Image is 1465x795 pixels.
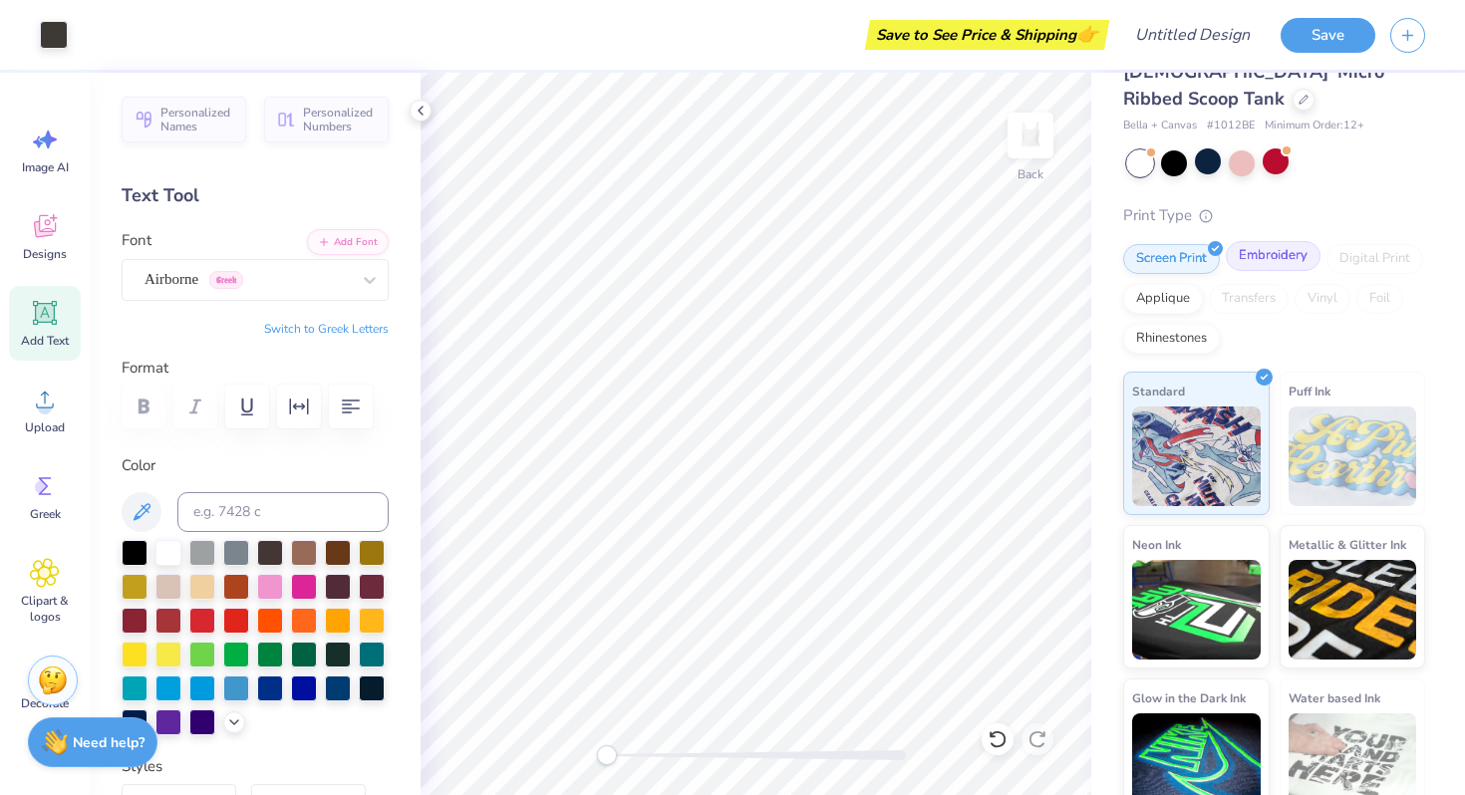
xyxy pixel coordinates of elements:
[264,97,389,142] button: Personalized Numbers
[122,357,389,380] label: Format
[1123,244,1220,274] div: Screen Print
[73,733,145,752] strong: Need help?
[122,182,389,209] div: Text Tool
[1123,118,1197,134] span: Bella + Canvas
[22,159,69,175] span: Image AI
[1132,560,1261,660] img: Neon Ink
[160,106,234,133] span: Personalized Names
[25,419,65,435] span: Upload
[23,246,67,262] span: Designs
[1207,118,1255,134] span: # 1012BE
[870,20,1104,50] div: Save to See Price & Shipping
[21,695,69,711] span: Decorate
[1356,284,1403,314] div: Foil
[1076,22,1098,46] span: 👉
[1132,381,1185,401] span: Standard
[1209,284,1289,314] div: Transfers
[1132,687,1246,708] span: Glow in the Dark Ink
[1119,15,1266,55] input: Untitled Design
[30,506,61,522] span: Greek
[1011,116,1050,155] img: Back
[1295,284,1350,314] div: Vinyl
[1326,244,1423,274] div: Digital Print
[1289,381,1330,401] span: Puff Ink
[1132,534,1181,555] span: Neon Ink
[21,333,69,349] span: Add Text
[1289,534,1406,555] span: Metallic & Glitter Ink
[1226,241,1320,271] div: Embroidery
[1265,118,1364,134] span: Minimum Order: 12 +
[1123,284,1203,314] div: Applique
[1289,406,1417,506] img: Puff Ink
[12,593,78,625] span: Clipart & logos
[1289,687,1380,708] span: Water based Ink
[177,492,389,532] input: e.g. 7428 c
[303,106,377,133] span: Personalized Numbers
[1123,324,1220,354] div: Rhinestones
[122,97,246,142] button: Personalized Names
[1281,18,1375,53] button: Save
[307,229,389,255] button: Add Font
[264,321,389,337] button: Switch to Greek Letters
[1018,165,1043,183] div: Back
[122,454,389,477] label: Color
[122,229,151,252] label: Font
[1123,204,1425,227] div: Print Type
[597,745,617,765] div: Accessibility label
[1132,406,1261,506] img: Standard
[1289,560,1417,660] img: Metallic & Glitter Ink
